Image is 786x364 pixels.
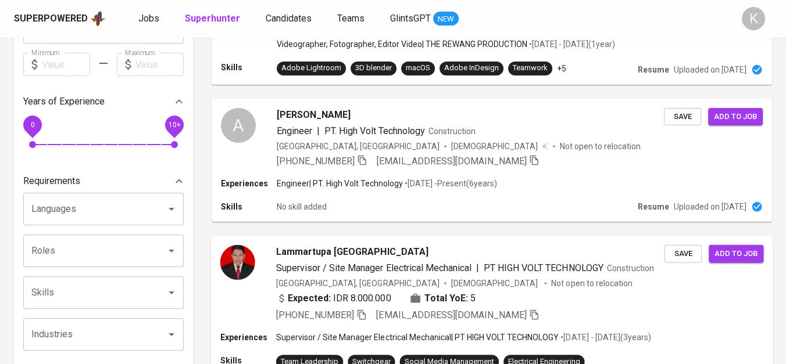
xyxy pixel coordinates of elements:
[560,140,641,152] p: Not open to relocation
[14,10,106,27] a: Superpoweredapp logo
[714,247,758,260] span: Add to job
[277,108,351,122] span: [PERSON_NAME]
[23,174,80,188] p: Requirements
[220,331,276,343] p: Experiences
[709,244,763,262] button: Add to job
[276,262,471,273] span: Supervisor / Site Manager Electrical Mechanical
[390,12,459,26] a: GlintsGPT NEW
[221,108,256,143] div: A
[168,121,180,129] span: 10+
[281,63,341,74] div: Adobe Lightroom
[277,38,527,50] p: Videographer, Fotographer, Editor Video | THE REWANG PRODUCTION
[288,291,331,305] b: Expected:
[337,12,367,26] a: Teams
[277,201,327,212] p: No skill added
[23,170,184,193] div: Requirements
[638,64,669,75] p: Resume
[424,291,468,305] b: Total YoE:
[674,201,746,212] p: Uploaded on [DATE]
[708,108,763,126] button: Add to job
[185,12,242,26] a: Superhunter
[277,125,312,136] span: Engineer
[403,178,497,189] p: • [DATE] - Present ( 6 years )
[527,38,615,50] p: • [DATE] - [DATE] ( 1 year )
[221,178,277,189] p: Experiences
[138,12,162,26] a: Jobs
[674,64,746,75] p: Uploaded on [DATE]
[276,331,559,343] p: Supervisor / Site Manager Electrical Mechanical | PT HIGH VOLT TECHNOLOGY
[742,7,765,30] div: K
[428,127,476,136] span: Construction
[451,277,540,289] span: [DEMOGRAPHIC_DATA]
[138,13,159,24] span: Jobs
[484,262,603,273] span: PT HIGH VOLT TECHNOLOGY
[276,244,428,258] span: Lammartupa [GEOGRAPHIC_DATA]
[607,263,654,272] span: Construction
[476,261,479,275] span: |
[376,309,527,320] span: [EMAIL_ADDRESS][DOMAIN_NAME]
[266,12,314,26] a: Candidates
[355,63,392,74] div: 3D blender
[30,121,34,129] span: 0
[212,99,772,222] a: A[PERSON_NAME]Engineer|PT. High Volt TechnologyConstruction[GEOGRAPHIC_DATA], [GEOGRAPHIC_DATA][D...
[276,291,391,305] div: IDR 8.000.000
[513,63,548,74] div: Teamwork
[221,201,277,212] p: Skills
[163,326,180,343] button: Open
[664,244,702,262] button: Save
[277,140,440,152] div: [GEOGRAPHIC_DATA], [GEOGRAPHIC_DATA]
[557,63,566,74] p: +5
[337,13,365,24] span: Teams
[390,13,431,24] span: GlintsGPT
[433,13,459,25] span: NEW
[470,291,476,305] span: 5
[163,201,180,217] button: Open
[451,140,540,152] span: [DEMOGRAPHIC_DATA]
[14,12,88,26] div: Superpowered
[444,63,499,74] div: Adobe InDesign
[277,156,355,167] span: [PHONE_NUMBER]
[42,53,90,76] input: Value
[714,110,757,124] span: Add to job
[670,110,695,124] span: Save
[221,62,277,73] p: Skills
[638,201,669,212] p: Resume
[317,124,320,138] span: |
[406,63,430,74] div: macOS
[276,277,440,289] div: [GEOGRAPHIC_DATA], [GEOGRAPHIC_DATA]
[163,243,180,259] button: Open
[266,13,312,24] span: Candidates
[163,284,180,301] button: Open
[135,53,184,76] input: Value
[276,309,354,320] span: [PHONE_NUMBER]
[277,178,403,189] p: Engineer | PT. High Volt Technology
[23,90,184,113] div: Years of Experience
[23,95,105,109] p: Years of Experience
[90,10,106,27] img: app logo
[324,125,425,136] span: PT. High Volt Technology
[559,331,651,343] p: • [DATE] - [DATE] ( 3 years )
[670,247,696,260] span: Save
[185,13,240,24] b: Superhunter
[220,244,255,279] img: f6515eb54ac90374497afa9df64964fc.jpg
[664,108,701,126] button: Save
[377,156,527,167] span: [EMAIL_ADDRESS][DOMAIN_NAME]
[551,277,632,289] p: Not open to relocation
